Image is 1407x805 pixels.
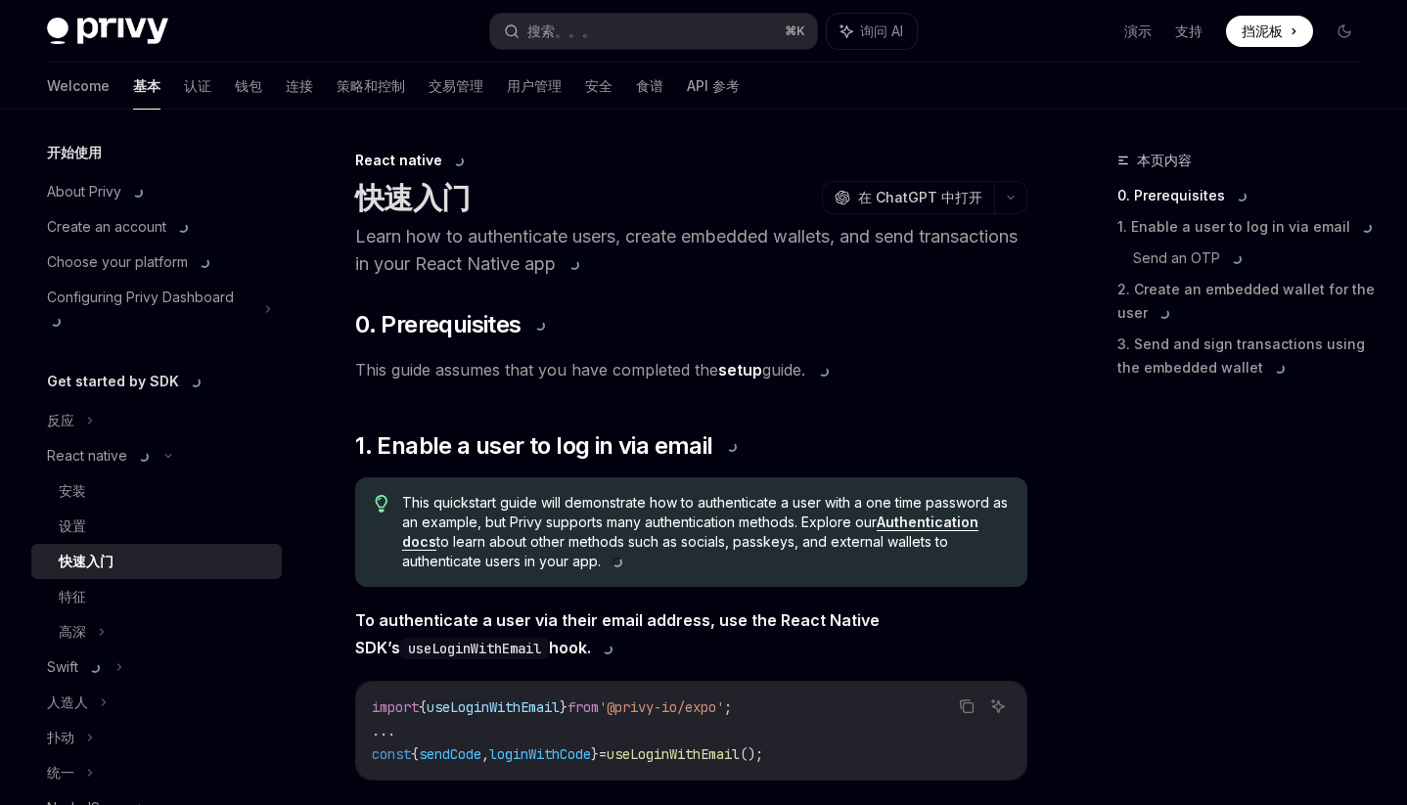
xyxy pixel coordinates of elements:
[785,23,805,39] span: ⌘ K
[375,495,388,513] svg: Tip
[337,63,405,110] a: 策略和控制
[1175,22,1203,41] a: 支持
[235,63,262,110] a: 钱包
[184,77,211,94] font: 认证
[402,493,1008,571] span: This quickstart guide will demonstrate how to authenticate a user with a one time password as an ...
[687,63,740,110] a: API 参考
[419,745,481,763] span: sendCode
[372,722,395,739] span: ...
[355,356,1027,383] span: This guide assumes that you have completed the guide.
[1117,274,1376,329] a: 2. Create an embedded wallet for the user
[687,77,740,94] font: API 参考
[585,77,613,94] font: 安全
[1175,22,1203,39] font: 支持
[355,180,470,215] font: 快速入门
[599,698,724,716] span: '@privy-io/expo'
[427,698,560,716] span: useLoginWithEmail
[286,77,313,94] font: 连接
[47,412,74,428] font: 反应
[1242,22,1283,39] font: 挡泥板
[372,698,419,716] span: import
[47,764,74,781] font: 统一
[31,245,282,280] a: Choose your platform
[419,698,427,716] span: {
[718,360,762,380] a: setup
[355,309,549,340] span: 0. Prerequisites
[1124,22,1152,39] font: 演示
[985,693,1011,719] button: Ask AI
[47,655,104,679] div: Swift
[47,693,88,710] font: 人造人
[507,63,562,110] a: 用户管理
[489,745,591,763] span: loginWithCode
[400,638,549,659] code: useLoginWithEmail
[827,14,917,49] button: 询问 AI
[724,698,732,716] span: ;
[31,544,282,579] a: 快速入门
[481,745,489,763] span: ,
[507,77,562,94] font: 用户管理
[1124,22,1152,41] a: 演示
[740,745,763,763] span: ();
[133,77,160,94] font: 基本
[31,174,282,209] a: About Privy
[567,698,599,716] span: from
[31,579,282,614] a: 特征
[490,14,818,49] button: 搜索。。。⌘K
[585,63,613,110] a: 安全
[560,698,567,716] span: }
[1137,152,1192,168] font: 本页内容
[59,623,86,640] font: 高深
[372,745,411,763] span: const
[47,215,192,239] div: Create an account
[133,63,160,110] a: 基本
[59,553,113,569] font: 快速入门
[1226,16,1313,47] a: 挡泥板
[355,610,880,657] strong: To authenticate a user via their email address, use the React Native SDK’s hook.
[636,77,663,94] font: 食谱
[59,588,86,604] font: 特征
[337,77,405,94] font: 策略和控制
[599,745,607,763] span: =
[527,22,596,39] font: 搜索。。。
[47,444,153,468] div: React native
[860,22,903,39] font: 询问 AI
[355,223,1027,278] p: Learn how to authenticate users, create embedded wallets, and send transactions in your React Nat...
[607,745,740,763] span: useLoginWithEmail
[47,144,102,160] font: 开始使用
[1117,329,1376,383] a: 3. Send and sign transactions using the embedded wallet
[31,509,282,544] a: 设置
[59,517,86,534] font: 设置
[355,430,741,462] span: 1. Enable a user to log in via email
[1117,211,1376,243] a: 1. Enable a user to log in via email
[31,209,282,245] a: Create an account
[47,729,74,745] font: 扑动
[47,63,110,110] a: Welcome
[858,189,982,205] font: 在 ChatGPT 中打开
[31,473,282,509] a: 安装
[954,693,979,719] button: Copy the contents from the code block
[411,745,419,763] span: {
[1329,16,1360,47] button: Toggle dark mode
[355,151,1027,170] div: React native
[47,286,252,333] div: Configuring Privy Dashboard
[636,63,663,110] a: 食谱
[286,63,313,110] a: 连接
[429,63,483,110] a: 交易管理
[591,745,599,763] span: }
[47,370,204,393] h5: Get started by SDK
[47,250,213,274] div: Choose your platform
[47,180,147,203] div: About Privy
[235,77,262,94] font: 钱包
[1133,243,1376,274] a: Send an OTP
[59,482,86,499] font: 安装
[429,77,483,94] font: 交易管理
[1117,180,1376,211] a: 0. Prerequisites
[47,18,168,45] img: dark logo
[822,181,994,214] button: 在 ChatGPT 中打开
[184,63,211,110] a: 认证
